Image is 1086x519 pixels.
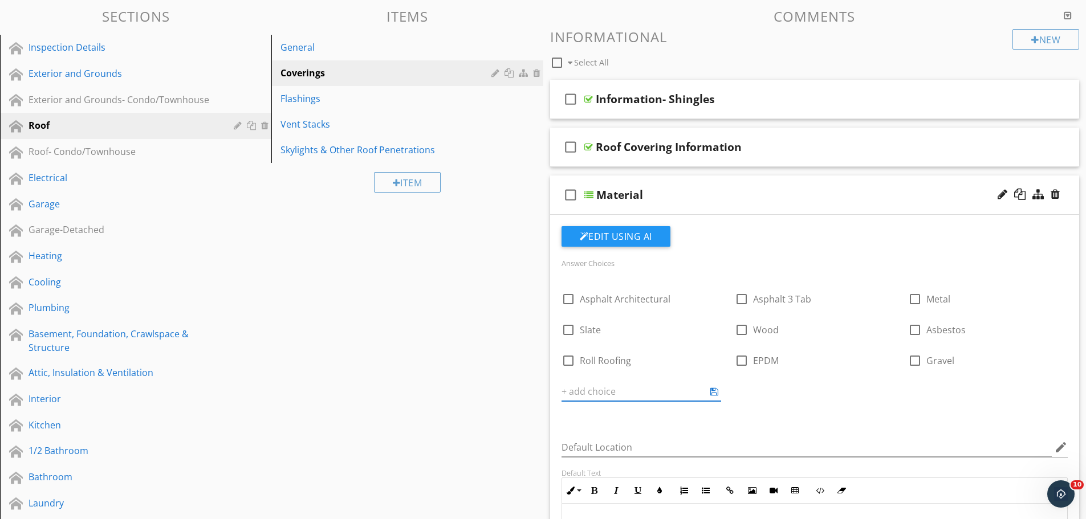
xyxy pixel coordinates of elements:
button: Inline Style [562,480,584,501]
span: Roll Roofing [580,354,631,367]
span: Wood [753,324,779,336]
h3: Items [271,9,543,24]
button: Insert Image (Ctrl+P) [741,480,763,501]
div: Flashings [280,92,494,105]
span: Gravel [926,354,954,367]
div: Interior [29,392,217,406]
div: Information- Shingles [596,92,715,106]
div: Default Text [562,468,1068,477]
i: check_box_outline_blank [562,181,580,209]
button: Colors [649,480,670,501]
span: Slate [580,324,601,336]
span: Select All [574,57,609,68]
div: General [280,40,494,54]
h3: Comments [550,9,1080,24]
div: Vent Stacks [280,117,494,131]
span: Asphalt Architectural [580,293,670,305]
div: Inspection Details [29,40,217,54]
button: Code View [809,480,831,501]
div: Basement, Foundation, Crawlspace & Structure [29,327,217,354]
span: Metal [926,293,950,305]
span: Asphalt 3 Tab [753,293,811,305]
div: Plumbing [29,301,217,314]
div: Item [374,172,441,193]
h3: Informational [550,29,1080,44]
button: Insert Table [784,480,806,501]
div: Garage [29,197,217,211]
button: Insert Link (Ctrl+K) [719,480,741,501]
div: Skylights & Other Roof Penetrations [280,143,494,157]
button: Ordered List [673,480,695,501]
div: Roof [29,118,217,132]
div: Bathroom [29,470,217,484]
div: Exterior and Grounds- Condo/Townhouse [29,93,217,107]
button: Underline (Ctrl+U) [627,480,649,501]
button: Unordered List [695,480,717,501]
div: Electrical [29,171,217,185]
span: Asbestos [926,324,966,336]
button: Insert Video [763,480,784,501]
button: Italic (Ctrl+I) [605,480,627,501]
button: Edit Using AI [562,226,670,247]
div: Attic, Insulation & Ventilation [29,366,217,379]
div: Roof Covering Information [596,140,742,154]
div: Material [596,188,643,202]
i: check_box_outline_blank [562,85,580,113]
input: Default Location [562,438,1052,457]
button: Bold (Ctrl+B) [584,480,605,501]
div: Laundry [29,496,217,510]
div: Coverings [280,66,494,80]
div: Heating [29,249,217,263]
button: Clear Formatting [831,480,852,501]
iframe: Intercom live chat [1047,480,1075,508]
i: check_box_outline_blank [562,133,580,161]
div: Garage-Detached [29,223,217,236]
input: + add choice [562,382,705,401]
div: New [1012,29,1079,50]
div: Exterior and Grounds [29,67,217,80]
div: Kitchen [29,418,217,432]
span: 10 [1071,480,1084,489]
div: 1/2 Bathroom [29,444,217,457]
div: Roof- Condo/Townhouse [29,145,217,158]
label: Answer Choices [562,258,615,268]
div: Cooling [29,275,217,289]
i: edit [1054,440,1068,454]
span: EPDM [753,354,779,367]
